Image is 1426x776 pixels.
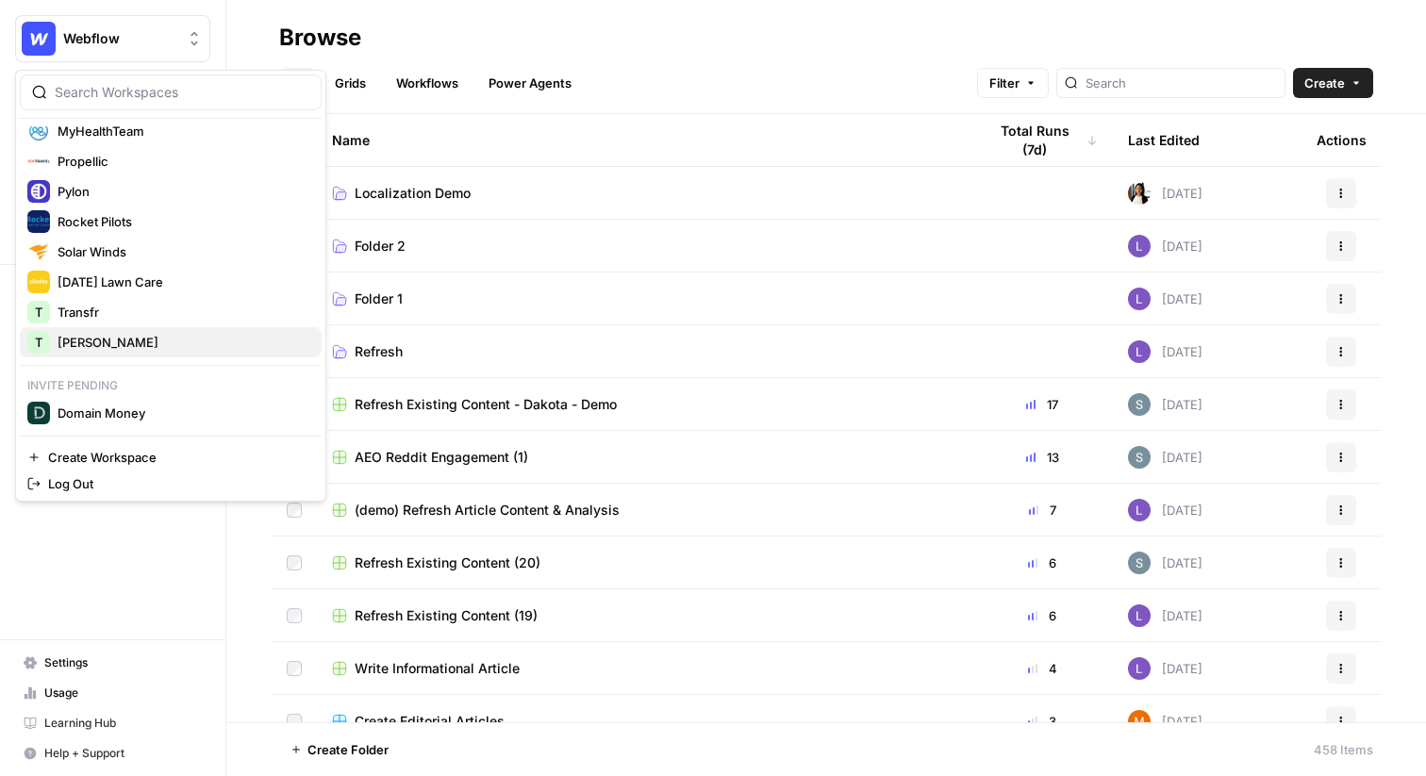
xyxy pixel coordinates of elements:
a: Workflows [385,68,470,98]
button: Create [1293,68,1373,98]
span: Usage [44,685,202,702]
div: 3 [987,712,1098,731]
span: T [35,333,42,352]
span: (demo) Refresh Article Content & Analysis [355,501,620,520]
div: Last Edited [1128,114,1200,166]
img: rn7sh892ioif0lo51687sih9ndqw [1128,499,1151,521]
button: Help + Support [15,738,210,768]
span: Folder 1 [355,289,403,308]
div: Actions [1317,114,1367,166]
span: Create [1304,74,1345,92]
span: [DATE] Lawn Care [58,272,307,291]
span: Rocket Pilots [58,212,307,231]
input: Search [1086,74,1277,92]
div: 7 [987,501,1098,520]
div: [DATE] [1128,393,1202,416]
img: Rocket Pilots Logo [27,210,50,233]
div: Name [332,114,956,166]
a: Refresh Existing Content - Dakota - Demo [332,395,956,414]
span: Help + Support [44,745,202,762]
div: [DATE] [1128,604,1202,627]
a: Folder 1 [332,289,956,308]
a: Create Workspace [20,444,322,471]
div: 13 [987,448,1098,467]
a: Localization Demo [332,184,956,203]
div: [DATE] [1128,446,1202,469]
img: rn7sh892ioif0lo51687sih9ndqw [1128,657,1151,680]
img: Sunday Lawn Care Logo [27,271,50,293]
span: Propellic [58,152,307,171]
a: Settings [15,648,210,678]
span: T [35,303,42,322]
img: Propellic Logo [27,150,50,173]
img: Domain Money Logo [27,402,50,424]
a: Folder 2 [332,237,956,256]
span: Write Informational Article [355,659,520,678]
img: rn7sh892ioif0lo51687sih9ndqw [1128,288,1151,310]
img: xqjo96fmx1yk2e67jao8cdkou4un [1128,182,1151,205]
span: Create Workspace [48,448,307,467]
div: 17 [987,395,1098,414]
a: Create Editorial Articles [332,712,956,731]
a: (demo) Refresh Article Content & Analysis [332,501,956,520]
div: [DATE] [1128,235,1202,257]
img: MyHealthTeam Logo [27,120,50,142]
span: Refresh Existing Content (20) [355,553,540,572]
span: [PERSON_NAME] [58,333,307,352]
span: MyHealthTeam [58,122,307,140]
span: Settings [44,654,202,671]
span: Domain Money [58,404,307,422]
span: Solar Winds [58,242,307,261]
div: Browse [279,23,361,53]
img: rn7sh892ioif0lo51687sih9ndqw [1128,340,1151,363]
span: Create Editorial Articles [355,712,505,731]
a: Usage [15,678,210,708]
div: [DATE] [1128,499,1202,521]
img: rn7sh892ioif0lo51687sih9ndqw [1128,604,1151,627]
div: [DATE] [1128,710,1202,733]
div: [DATE] [1128,288,1202,310]
span: Refresh Existing Content (19) [355,606,538,625]
span: Learning Hub [44,715,202,732]
a: Learning Hub [15,708,210,738]
a: AEO Reddit Engagement (1) [332,448,956,467]
a: Log Out [20,471,322,497]
img: w7f6q2jfcebns90hntjxsl93h3td [1128,393,1151,416]
a: Refresh [332,342,956,361]
span: Webflow [63,29,177,48]
div: Total Runs (7d) [987,114,1098,166]
a: Refresh Existing Content (19) [332,606,956,625]
button: Create Folder [279,735,400,765]
div: 4 [987,659,1098,678]
span: Refresh [355,342,403,361]
span: Filter [989,74,1020,92]
div: [DATE] [1128,340,1202,363]
img: Webflow Logo [22,22,56,56]
div: 6 [987,606,1098,625]
button: Filter [977,68,1049,98]
img: w7f6q2jfcebns90hntjxsl93h3td [1128,552,1151,574]
input: Search Workspaces [55,83,309,102]
span: Log Out [48,474,307,493]
a: Refresh Existing Content (20) [332,553,956,572]
span: Localization Demo [355,184,471,203]
span: Create Folder [307,740,389,759]
span: AEO Reddit Engagement (1) [355,448,528,467]
img: 4suam345j4k4ehuf80j2ussc8x0k [1128,710,1151,733]
span: Folder 2 [355,237,406,256]
div: 458 Items [1314,740,1373,759]
p: Invite pending [20,373,322,398]
div: 6 [987,553,1098,572]
span: Pylon [58,182,307,201]
a: Grids [323,68,377,98]
div: [DATE] [1128,552,1202,574]
a: All [279,68,316,98]
img: Solar Winds Logo [27,240,50,263]
span: Refresh Existing Content - Dakota - Demo [355,395,617,414]
div: [DATE] [1128,657,1202,680]
a: Write Informational Article [332,659,956,678]
img: Pylon Logo [27,180,50,203]
div: Workspace: Webflow [15,70,326,502]
button: Workspace: Webflow [15,15,210,62]
a: Power Agents [477,68,583,98]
